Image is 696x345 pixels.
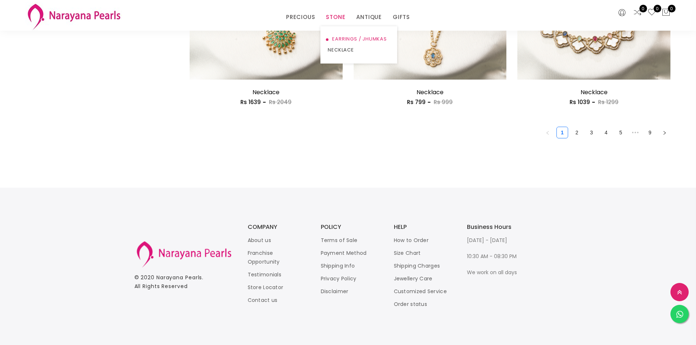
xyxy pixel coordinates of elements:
[586,127,597,138] a: 3
[434,98,453,106] span: Rs 999
[248,271,282,278] a: Testimonials
[134,273,233,291] p: © 2020 . All Rights Reserved
[356,12,382,23] a: ANTIQUE
[156,274,202,281] a: Narayana Pearls
[394,288,447,295] a: Customized Service
[542,127,554,138] button: left
[644,127,655,138] a: 9
[328,34,390,45] a: EARRINGS / JHUMKAS
[615,127,626,138] a: 5
[600,127,612,138] li: 4
[394,224,452,230] h3: HELP
[321,275,357,282] a: Privacy Policy
[601,127,612,138] a: 4
[545,131,550,135] span: left
[252,88,279,96] a: Necklace
[571,127,582,138] a: 2
[615,127,627,138] li: 5
[248,296,278,304] a: Contact us
[556,127,568,138] li: 1
[328,45,390,55] a: NECKLACE
[467,252,525,261] p: 10:30 AM - 08:30 PM
[394,237,429,244] a: How to Order
[598,98,619,106] span: Rs 1299
[570,98,590,106] span: Rs 1039
[321,288,349,295] a: Disclaimer
[393,12,410,23] a: GIFTS
[633,8,642,18] a: 0
[659,127,670,138] li: Next Page
[644,127,656,138] li: 9
[321,237,358,244] a: Terms of Sale
[668,5,676,12] span: 0
[662,8,670,18] button: 0
[571,127,583,138] li: 2
[240,98,261,106] span: Rs 1639
[417,88,444,96] a: Necklace
[321,262,355,269] a: Shipping Info
[659,127,670,138] button: right
[321,249,367,257] a: Payment Method
[248,237,271,244] a: About us
[269,98,292,106] span: Rs 2049
[581,88,608,96] a: Necklace
[654,5,661,12] span: 0
[326,12,345,23] a: STONE
[647,8,656,18] a: 0
[542,127,554,138] li: Previous Page
[639,5,647,12] span: 0
[286,12,315,23] a: PRECIOUS
[630,127,641,138] span: •••
[321,224,379,230] h3: POLICY
[467,224,525,230] h3: Business Hours
[467,236,525,245] p: [DATE] - [DATE]
[248,249,280,265] a: Franchise Opportunity
[394,275,433,282] a: Jewellery Care
[394,262,440,269] a: Shipping Charges
[557,127,568,138] a: 1
[407,98,426,106] span: Rs 799
[662,131,667,135] span: right
[630,127,641,138] li: Next 5 Pages
[248,224,306,230] h3: COMPANY
[248,284,284,291] a: Store Locator
[394,300,427,308] a: Order status
[586,127,597,138] li: 3
[394,249,421,257] a: Size Chart
[467,268,525,277] p: We work on all days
